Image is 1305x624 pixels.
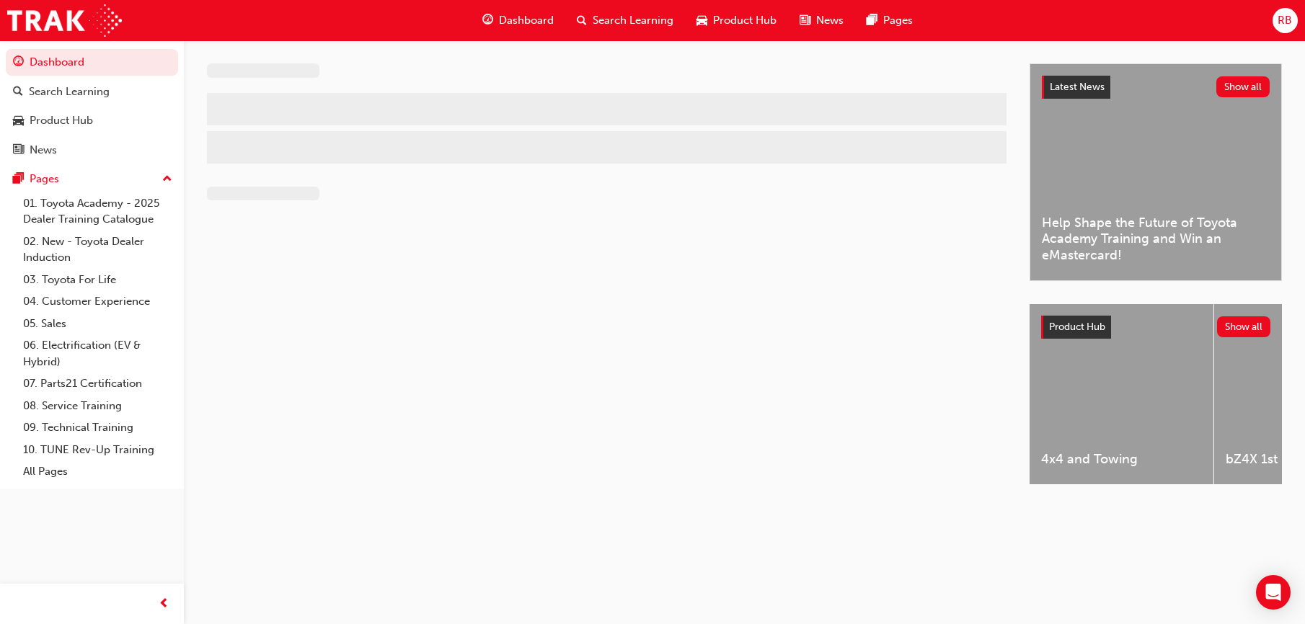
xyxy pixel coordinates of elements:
[696,12,707,30] span: car-icon
[565,6,685,35] a: search-iconSearch Learning
[17,231,178,269] a: 02. New - Toyota Dealer Induction
[13,86,23,99] span: search-icon
[788,6,855,35] a: news-iconNews
[17,334,178,373] a: 06. Electrification (EV & Hybrid)
[685,6,788,35] a: car-iconProduct Hub
[883,12,913,29] span: Pages
[13,56,24,69] span: guage-icon
[855,6,924,35] a: pages-iconPages
[6,166,178,192] button: Pages
[1049,321,1105,333] span: Product Hub
[17,373,178,395] a: 07. Parts21 Certification
[6,137,178,164] a: News
[6,107,178,134] a: Product Hub
[6,79,178,105] a: Search Learning
[17,269,178,291] a: 03. Toyota For Life
[800,12,810,30] span: news-icon
[1030,63,1282,281] a: Latest NewsShow allHelp Shape the Future of Toyota Academy Training and Win an eMastercard!
[471,6,565,35] a: guage-iconDashboard
[1041,451,1202,468] span: 4x4 and Towing
[1030,304,1213,484] a: 4x4 and Towing
[6,49,178,76] a: Dashboard
[159,595,169,613] span: prev-icon
[17,290,178,313] a: 04. Customer Experience
[17,395,178,417] a: 08. Service Training
[30,112,93,129] div: Product Hub
[1278,12,1292,29] span: RB
[1041,316,1270,339] a: Product HubShow all
[1042,76,1270,99] a: Latest NewsShow all
[162,170,172,189] span: up-icon
[593,12,673,29] span: Search Learning
[1216,76,1270,97] button: Show all
[13,115,24,128] span: car-icon
[1050,81,1105,93] span: Latest News
[17,192,178,231] a: 01. Toyota Academy - 2025 Dealer Training Catalogue
[713,12,777,29] span: Product Hub
[17,416,178,439] a: 09. Technical Training
[867,12,877,30] span: pages-icon
[17,439,178,461] a: 10. TUNE Rev-Up Training
[30,142,57,159] div: News
[6,46,178,166] button: DashboardSearch LearningProduct HubNews
[30,171,59,187] div: Pages
[17,313,178,335] a: 05. Sales
[13,173,24,186] span: pages-icon
[1217,316,1271,337] button: Show all
[1256,575,1291,610] div: Open Intercom Messenger
[482,12,493,30] span: guage-icon
[7,4,122,37] img: Trak
[13,144,24,157] span: news-icon
[816,12,844,29] span: News
[29,84,110,100] div: Search Learning
[1273,8,1298,33] button: RB
[17,460,178,483] a: All Pages
[1042,215,1270,264] span: Help Shape the Future of Toyota Academy Training and Win an eMastercard!
[499,12,554,29] span: Dashboard
[577,12,587,30] span: search-icon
